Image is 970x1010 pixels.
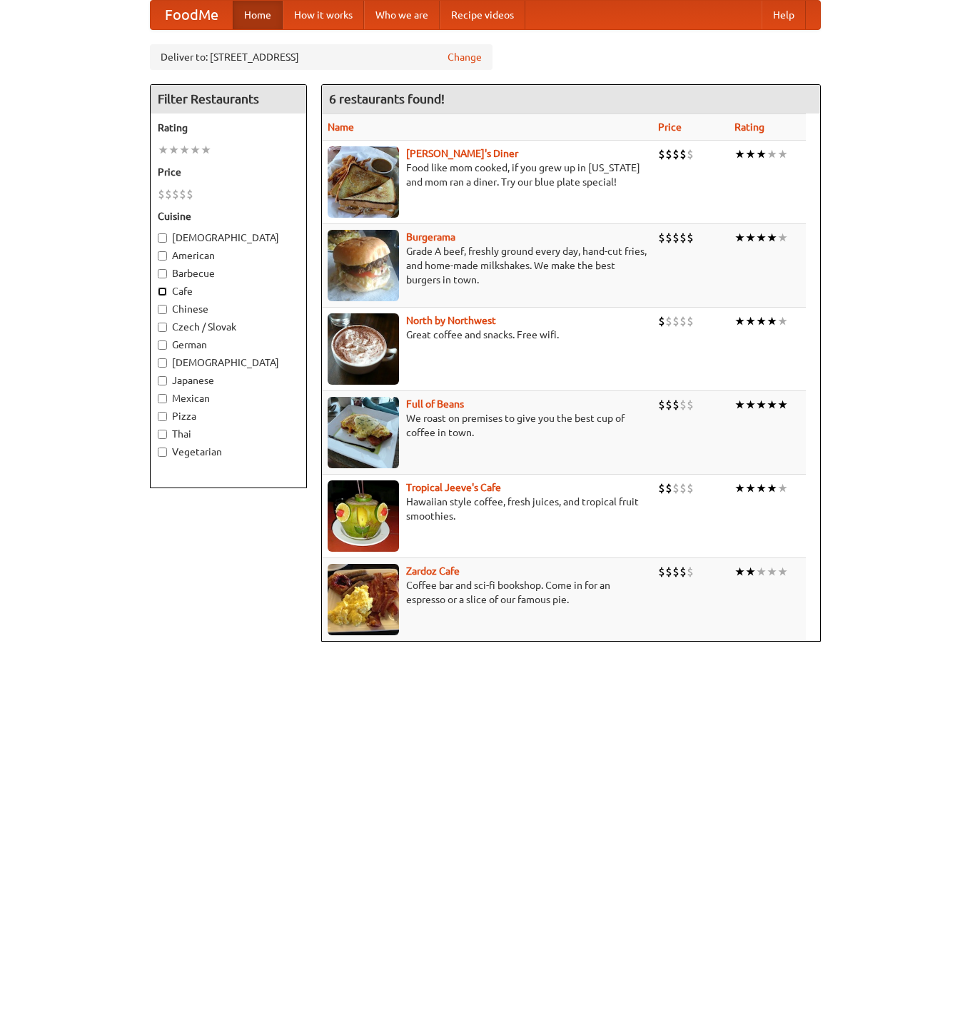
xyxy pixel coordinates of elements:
[158,266,299,281] label: Barbecue
[158,251,167,261] input: American
[328,328,647,342] p: Great coffee and snacks. Free wifi.
[158,448,167,457] input: Vegetarian
[158,233,167,243] input: [DEMOGRAPHIC_DATA]
[158,376,167,385] input: Japanese
[665,146,672,162] li: $
[665,230,672,246] li: $
[767,230,777,246] li: ★
[665,313,672,329] li: $
[687,146,694,162] li: $
[172,186,179,202] li: $
[158,430,167,439] input: Thai
[158,248,299,263] label: American
[767,480,777,496] li: ★
[756,397,767,413] li: ★
[767,397,777,413] li: ★
[158,284,299,298] label: Cafe
[364,1,440,29] a: Who we are
[151,1,233,29] a: FoodMe
[745,397,756,413] li: ★
[756,564,767,580] li: ★
[687,480,694,496] li: $
[658,397,665,413] li: $
[687,397,694,413] li: $
[777,564,788,580] li: ★
[658,564,665,580] li: $
[158,302,299,316] label: Chinese
[406,398,464,410] a: Full of Beans
[165,186,172,202] li: $
[158,269,167,278] input: Barbecue
[658,146,665,162] li: $
[745,480,756,496] li: ★
[233,1,283,29] a: Home
[158,209,299,223] h5: Cuisine
[734,121,764,133] a: Rating
[158,320,299,334] label: Czech / Slovak
[158,412,167,421] input: Pizza
[734,564,745,580] li: ★
[158,186,165,202] li: $
[328,495,647,523] p: Hawaiian style coffee, fresh juices, and tropical fruit smoothies.
[679,313,687,329] li: $
[679,564,687,580] li: $
[406,315,496,326] a: North by Northwest
[328,244,647,287] p: Grade A beef, freshly ground every day, hand-cut fries, and home-made milkshakes. We make the bes...
[767,146,777,162] li: ★
[158,358,167,368] input: [DEMOGRAPHIC_DATA]
[158,445,299,459] label: Vegetarian
[328,313,399,385] img: north.jpg
[150,44,492,70] div: Deliver to: [STREET_ADDRESS]
[777,230,788,246] li: ★
[329,92,445,106] ng-pluralize: 6 restaurants found!
[158,121,299,135] h5: Rating
[158,231,299,245] label: [DEMOGRAPHIC_DATA]
[179,186,186,202] li: $
[665,480,672,496] li: $
[756,230,767,246] li: ★
[672,397,679,413] li: $
[734,480,745,496] li: ★
[158,373,299,388] label: Japanese
[158,409,299,423] label: Pizza
[158,165,299,179] h5: Price
[756,480,767,496] li: ★
[734,146,745,162] li: ★
[158,340,167,350] input: German
[679,397,687,413] li: $
[406,565,460,577] a: Zardoz Cafe
[328,161,647,189] p: Food like mom cooked, if you grew up in [US_STATE] and mom ran a diner. Try our blue plate special!
[328,578,647,607] p: Coffee bar and sci-fi bookshop. Come in for an espresso or a slice of our famous pie.
[190,142,201,158] li: ★
[158,142,168,158] li: ★
[734,230,745,246] li: ★
[158,394,167,403] input: Mexican
[658,121,682,133] a: Price
[406,148,518,159] a: [PERSON_NAME]'s Diner
[658,480,665,496] li: $
[158,338,299,352] label: German
[328,480,399,552] img: jeeves.jpg
[158,355,299,370] label: [DEMOGRAPHIC_DATA]
[448,50,482,64] a: Change
[179,142,190,158] li: ★
[158,323,167,332] input: Czech / Slovak
[777,480,788,496] li: ★
[168,142,179,158] li: ★
[762,1,806,29] a: Help
[406,231,455,243] a: Burgerama
[672,480,679,496] li: $
[283,1,364,29] a: How it works
[328,411,647,440] p: We roast on premises to give you the best cup of coffee in town.
[756,146,767,162] li: ★
[687,313,694,329] li: $
[745,230,756,246] li: ★
[672,564,679,580] li: $
[158,287,167,296] input: Cafe
[665,397,672,413] li: $
[406,482,501,493] b: Tropical Jeeve's Cafe
[440,1,525,29] a: Recipe videos
[777,313,788,329] li: ★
